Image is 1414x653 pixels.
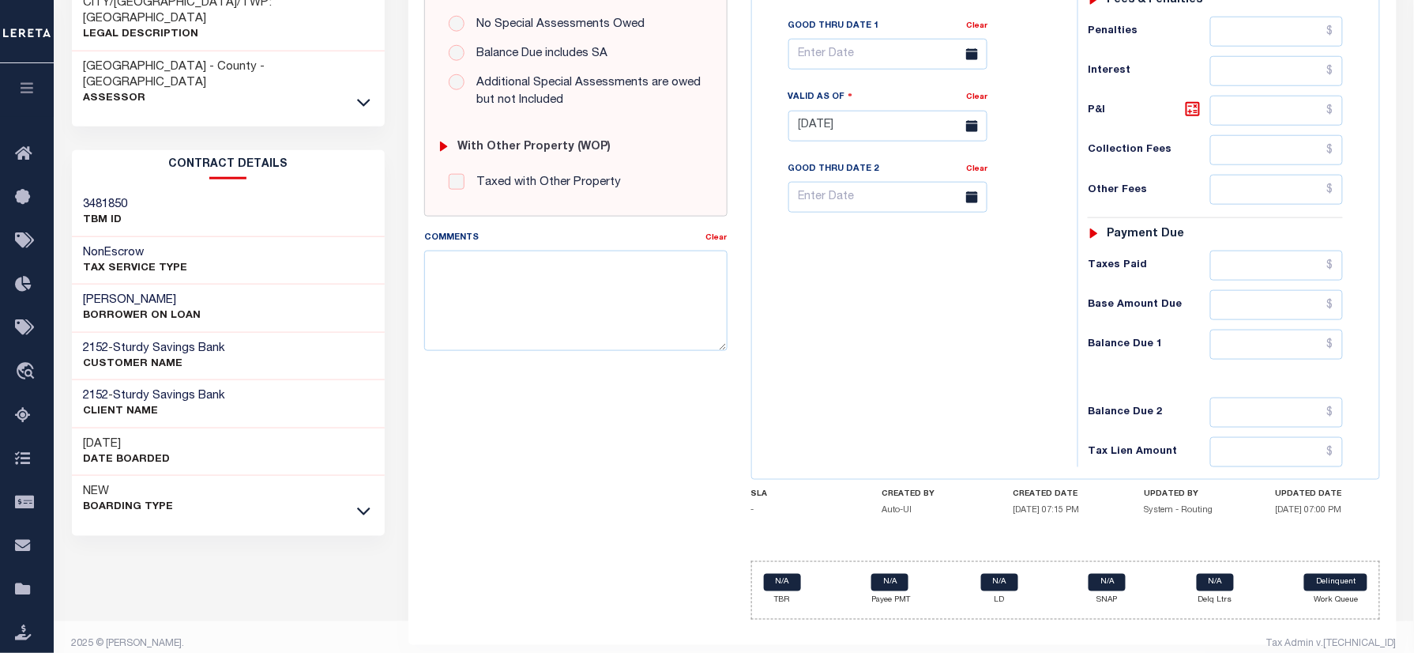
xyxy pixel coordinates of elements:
h5: [DATE] 07:00 PM [1276,505,1381,515]
input: $ [1210,96,1343,126]
input: Enter Date [788,111,987,142]
p: CUSTOMER Name [84,357,226,372]
h6: Base Amount Due [1088,299,1210,311]
div: 2025 © [PERSON_NAME]. [60,637,735,651]
h3: NonEscrow [84,245,188,261]
input: $ [1210,398,1343,428]
a: N/A [764,574,801,591]
a: Delinquent [1304,574,1367,591]
div: Tax Admin v.[TECHNICAL_ID] [746,637,1397,651]
h4: CREATED DATE [1013,489,1119,499]
a: Clear [966,93,987,101]
label: Good Thru Date 1 [788,20,879,33]
input: $ [1210,290,1343,320]
input: $ [1210,251,1343,281]
a: N/A [871,574,908,591]
input: Enter Date [788,39,987,70]
span: 2152 [84,390,109,402]
span: Sturdy Savings Bank [114,342,226,354]
h3: NEW [84,484,174,500]
p: BORROWER ON LOAN [84,308,201,324]
h6: Interest [1088,65,1210,77]
a: N/A [981,574,1018,591]
h4: UPDATED BY [1145,489,1250,499]
label: Taxed with Other Property [468,174,621,192]
p: LD [981,595,1018,607]
h6: Balance Due 2 [1088,406,1210,419]
p: TBR [764,595,801,607]
h6: Balance Due 1 [1088,338,1210,351]
label: Balance Due includes SA [468,45,607,63]
input: $ [1210,330,1343,360]
input: $ [1210,56,1343,86]
label: Valid as Of [788,89,853,104]
p: Boarding Type [84,500,174,515]
label: Comments [424,232,479,245]
h3: [GEOGRAPHIC_DATA] - County - [GEOGRAPHIC_DATA] [84,59,374,91]
span: - [751,506,754,515]
label: Good Thru Date 2 [788,163,879,176]
i: travel_explore [15,362,40,383]
p: CLIENT Name [84,404,226,420]
h4: SLA [751,489,856,499]
input: Enter Date [788,182,987,213]
a: Clear [966,165,987,173]
input: $ [1210,175,1343,205]
p: Assessor [84,91,374,107]
a: N/A [1089,574,1126,591]
input: $ [1210,17,1343,47]
h3: 3481850 [84,197,128,213]
h5: System - Routing [1145,505,1250,515]
p: TBM ID [84,213,128,228]
h3: - [84,388,226,404]
h6: with Other Property (WOP) [457,141,611,154]
h6: Other Fees [1088,184,1210,197]
label: Additional Special Assessments are owed but not Included [468,74,703,110]
a: Clear [706,234,728,242]
input: $ [1210,437,1343,467]
span: 2152 [84,342,109,354]
h6: Collection Fees [1088,144,1210,157]
p: Tax Service Type [84,261,188,277]
a: N/A [1197,574,1234,591]
h6: Penalties [1088,25,1210,38]
h3: [PERSON_NAME] [84,293,201,308]
p: Payee PMT [871,595,910,607]
h3: [DATE] [84,436,171,452]
h3: - [84,341,226,357]
p: Legal Description [84,27,374,43]
p: SNAP [1089,595,1126,607]
h4: UPDATED DATE [1276,489,1381,499]
h4: CREATED BY [882,489,987,499]
a: Clear [966,22,987,30]
p: Delq Ltrs [1197,595,1234,607]
h6: Taxes Paid [1088,259,1210,272]
h2: CONTRACT details [72,150,385,179]
label: No Special Assessments Owed [468,16,645,34]
h5: [DATE] 07:15 PM [1013,505,1119,515]
span: Sturdy Savings Bank [114,390,226,402]
p: Work Queue [1304,595,1367,607]
input: $ [1210,135,1343,165]
h6: Payment due [1108,228,1185,241]
h6: P&I [1088,100,1210,122]
h5: Auto-UI [882,505,987,515]
h6: Tax Lien Amount [1088,446,1210,459]
p: Date Boarded [84,452,171,468]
